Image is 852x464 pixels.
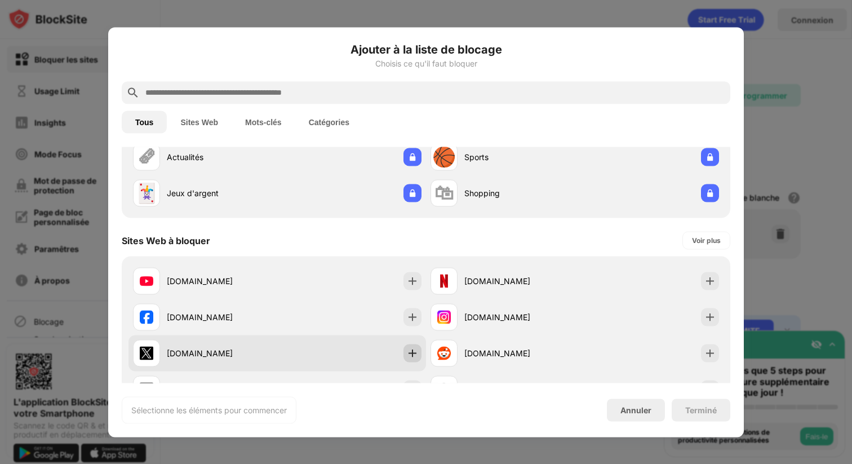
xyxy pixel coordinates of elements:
[140,274,153,288] img: favicons
[464,275,575,287] div: [DOMAIN_NAME]
[464,347,575,359] div: [DOMAIN_NAME]
[167,275,277,287] div: [DOMAIN_NAME]
[167,187,277,199] div: Jeux d'argent
[135,182,158,205] div: 🃏
[167,347,277,359] div: [DOMAIN_NAME]
[140,382,153,396] img: favicons
[464,187,575,199] div: Shopping
[167,111,232,133] button: Sites Web
[295,111,363,133] button: Catégories
[126,86,140,99] img: search.svg
[432,145,456,169] div: 🏀
[122,59,730,68] div: Choisis ce qu'il faut bloquer
[167,311,277,323] div: [DOMAIN_NAME]
[464,311,575,323] div: [DOMAIN_NAME]
[437,346,451,360] img: favicons
[122,235,210,246] div: Sites Web à bloquer
[437,274,451,288] img: favicons
[464,151,575,163] div: Sports
[140,346,153,360] img: favicons
[137,145,156,169] div: 🗞
[685,405,717,414] div: Terminé
[437,310,451,324] img: favicons
[692,235,721,246] div: Voir plus
[232,111,295,133] button: Mots-clés
[122,111,167,133] button: Tous
[437,382,451,396] img: favicons
[434,182,454,205] div: 🛍
[140,310,153,324] img: favicons
[131,404,287,416] div: Sélectionne les éléments pour commencer
[620,405,651,415] div: Annuler
[122,41,730,58] h6: Ajouter à la liste de blocage
[167,151,277,163] div: Actualités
